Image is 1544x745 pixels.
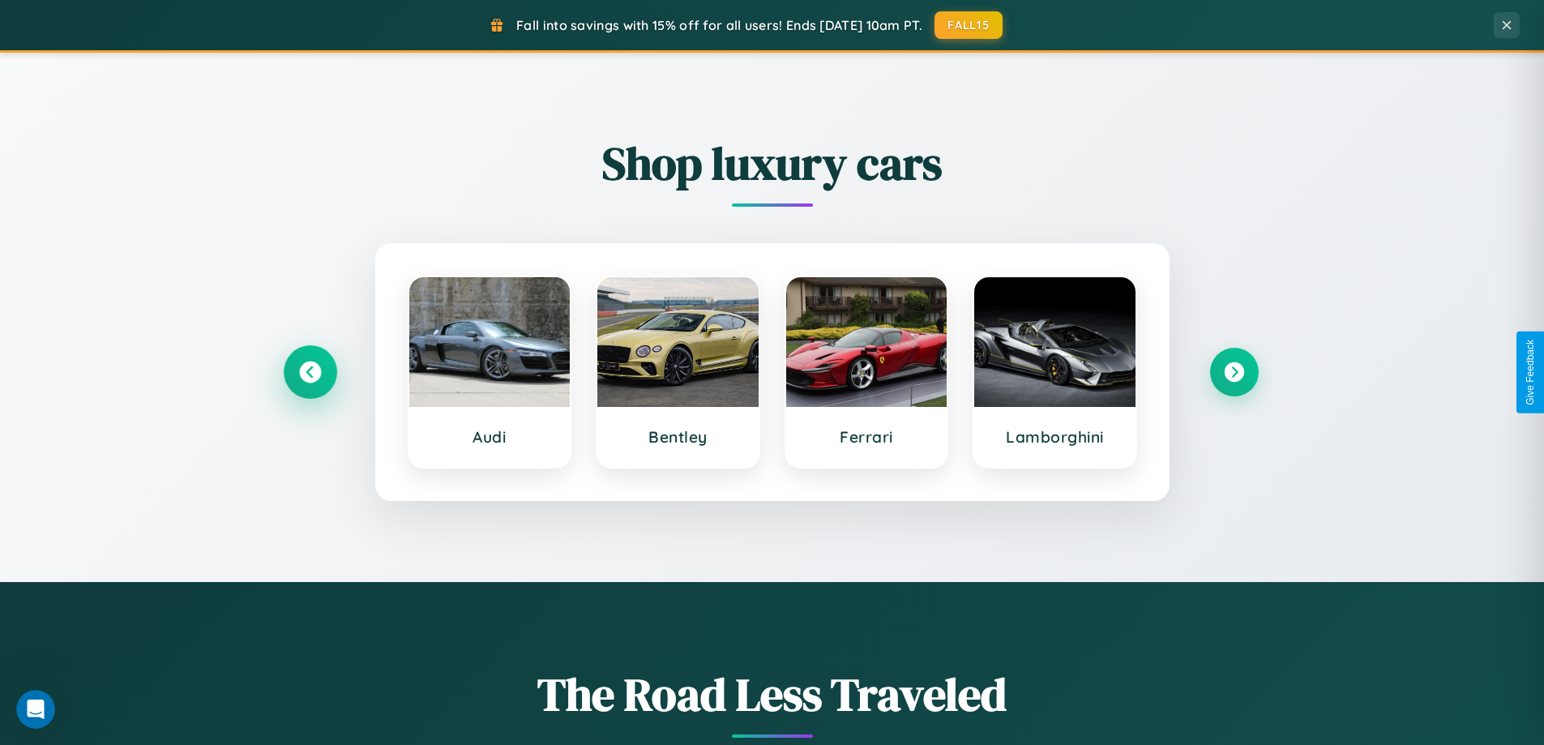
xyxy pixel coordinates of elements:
[935,11,1003,39] button: FALL15
[16,690,55,729] iframe: Intercom live chat
[990,427,1119,447] h3: Lamborghini
[426,427,554,447] h3: Audi
[286,663,1259,726] h1: The Road Less Traveled
[516,17,922,33] span: Fall into savings with 15% off for all users! Ends [DATE] 10am PT.
[286,132,1259,195] h2: Shop luxury cars
[1525,340,1536,405] div: Give Feedback
[614,427,742,447] h3: Bentley
[802,427,931,447] h3: Ferrari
